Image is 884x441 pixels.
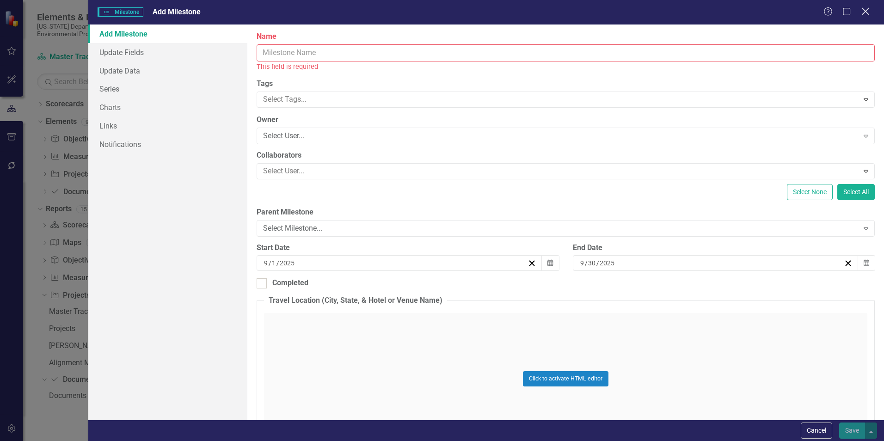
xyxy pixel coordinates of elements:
span: / [276,259,279,267]
a: Add Milestone [88,24,247,43]
label: Collaborators [257,150,875,161]
div: End Date [573,243,875,253]
div: Start Date [257,243,559,253]
a: Links [88,116,247,135]
a: Update Fields [88,43,247,61]
a: Notifications [88,135,247,153]
button: Cancel [801,423,832,439]
span: / [585,259,588,267]
div: Select Milestone... [263,223,858,233]
a: Series [88,80,247,98]
label: Tags [257,79,875,89]
div: Select User... [263,130,858,141]
legend: Travel Location (City, State, & Hotel or Venue Name) [264,295,447,306]
button: Select All [837,184,875,200]
a: Charts [88,98,247,116]
div: This field is required [257,61,875,72]
button: Click to activate HTML editor [523,371,608,386]
span: Add Milestone [153,7,201,16]
label: Parent Milestone [257,207,875,218]
input: Milestone Name [257,44,875,61]
span: / [269,259,271,267]
span: Milestone [98,7,143,17]
button: Select None [787,184,833,200]
span: / [596,259,599,267]
div: Completed [272,278,308,288]
a: Update Data [88,61,247,80]
label: Owner [257,115,875,125]
button: Save [839,423,865,439]
label: Name [257,31,875,42]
